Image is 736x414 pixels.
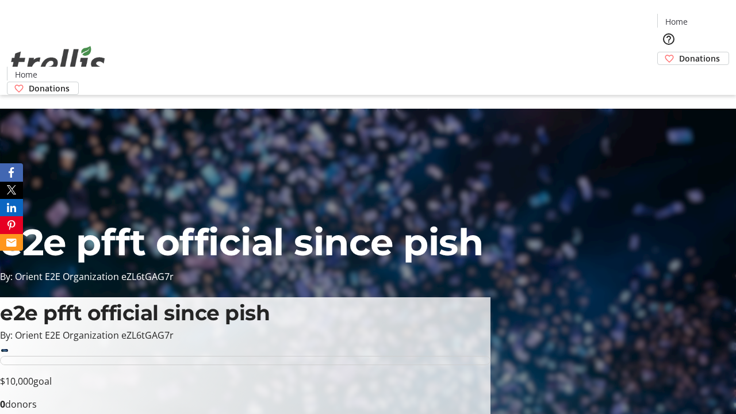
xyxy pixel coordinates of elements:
[7,82,79,95] a: Donations
[657,28,680,51] button: Help
[657,65,680,88] button: Cart
[658,16,695,28] a: Home
[29,82,70,94] span: Donations
[665,16,688,28] span: Home
[7,33,109,91] img: Orient E2E Organization eZL6tGAG7r's Logo
[679,52,720,64] span: Donations
[657,52,729,65] a: Donations
[7,68,44,80] a: Home
[15,68,37,80] span: Home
